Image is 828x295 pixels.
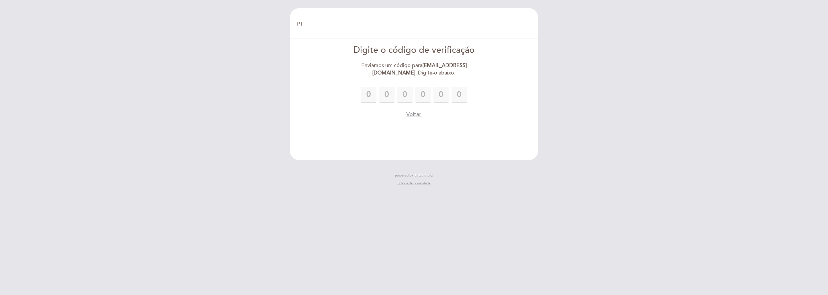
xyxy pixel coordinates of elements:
[395,173,433,178] a: powered by
[395,173,413,178] span: powered by
[361,87,376,103] input: 0
[406,110,421,119] button: Voltar
[415,174,433,177] img: MEITRE
[415,87,431,103] input: 0
[340,62,488,77] div: Enviamos um código para . Digite-o abaixo.
[452,87,467,103] input: 0
[397,87,413,103] input: 0
[379,87,395,103] input: 0
[398,181,430,186] a: Política de privacidade
[372,62,467,76] strong: [EMAIL_ADDRESS][DOMAIN_NAME]
[433,87,449,103] input: 0
[340,44,488,57] div: Digite o código de verificação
